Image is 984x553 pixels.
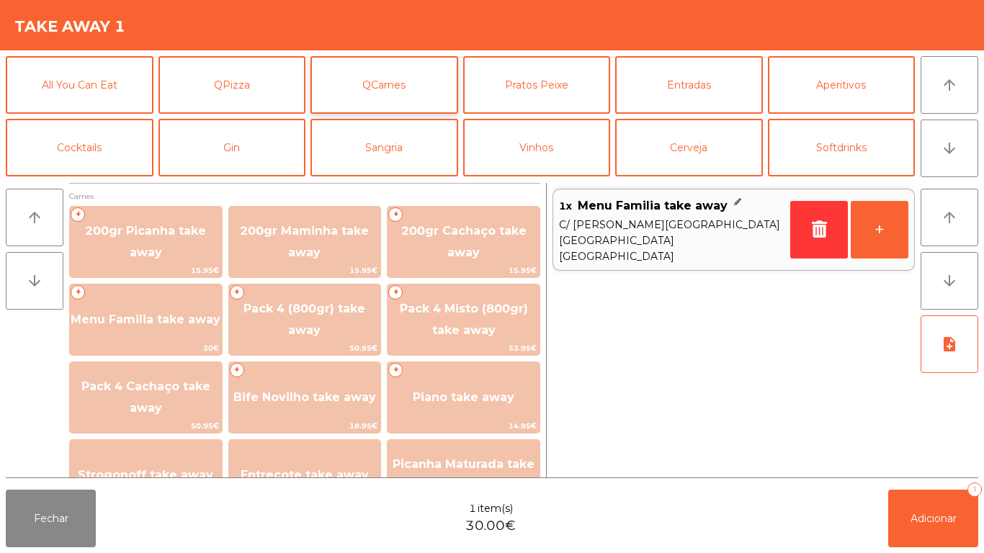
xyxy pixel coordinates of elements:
[941,336,958,353] i: note_add
[70,341,222,355] span: 30€
[71,313,220,326] span: Menu Familia take away
[230,285,244,300] span: +
[230,363,244,377] span: +
[388,363,403,377] span: +
[463,119,611,176] button: Vinhos
[578,195,728,217] span: Menu Familia take away
[469,501,476,516] span: 1
[921,252,978,310] button: arrow_downward
[69,189,540,203] span: Carnes
[229,264,381,277] span: 15.95€
[243,302,365,337] span: Pack 4 (800gr) take away
[240,224,369,259] span: 200gr Maminha take away
[400,302,528,337] span: Pack 4 Misto (800gr) take away
[559,195,572,217] span: 1x
[6,490,96,547] button: Fechar
[233,390,376,404] span: Bife Novilho take away
[6,189,63,246] button: arrow_upward
[465,516,516,536] span: 30.00€
[921,120,978,177] button: arrow_downward
[401,224,527,259] span: 200gr Cachaço take away
[26,272,43,289] i: arrow_downward
[941,140,958,157] i: arrow_downward
[388,264,540,277] span: 15.95€
[888,490,978,547] button: Adicionar1
[388,285,403,300] span: +
[229,419,381,433] span: 18.95€
[6,56,153,114] button: All You Can Eat
[413,390,514,404] span: Piano take away
[310,56,458,114] button: QCarnes
[393,457,535,493] span: Picanha Maturada take away
[81,379,210,415] span: Pack 4 Cachaço take away
[158,119,306,176] button: Gin
[388,419,540,433] span: 14.95€
[71,285,85,300] span: +
[241,468,369,482] span: Entrecote take away
[967,482,982,497] div: 1
[941,209,958,226] i: arrow_upward
[229,341,381,355] span: 50.95€
[388,207,403,222] span: +
[615,56,763,114] button: Entradas
[26,209,43,226] i: arrow_upward
[921,56,978,114] button: arrow_upward
[388,341,540,355] span: 53.95€
[70,419,222,433] span: 50.95€
[463,56,611,114] button: Pratos Peixe
[78,468,213,482] span: Strogonoff take away
[6,252,63,310] button: arrow_downward
[941,76,958,94] i: arrow_upward
[14,16,125,37] h4: Take Away 1
[941,272,958,289] i: arrow_downward
[768,119,916,176] button: Softdrinks
[911,512,957,525] span: Adicionar
[559,217,784,264] span: C/ [PERSON_NAME][GEOGRAPHIC_DATA][GEOGRAPHIC_DATA][GEOGRAPHIC_DATA]
[158,56,306,114] button: QPizza
[70,264,222,277] span: 15.95€
[768,56,916,114] button: Aperitivos
[71,207,85,222] span: +
[478,501,513,516] span: item(s)
[921,189,978,246] button: arrow_upward
[6,119,153,176] button: Cocktails
[851,201,908,258] button: +
[85,224,206,259] span: 200gr Picanha take away
[921,315,978,373] button: note_add
[310,119,458,176] button: Sangria
[615,119,763,176] button: Cerveja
